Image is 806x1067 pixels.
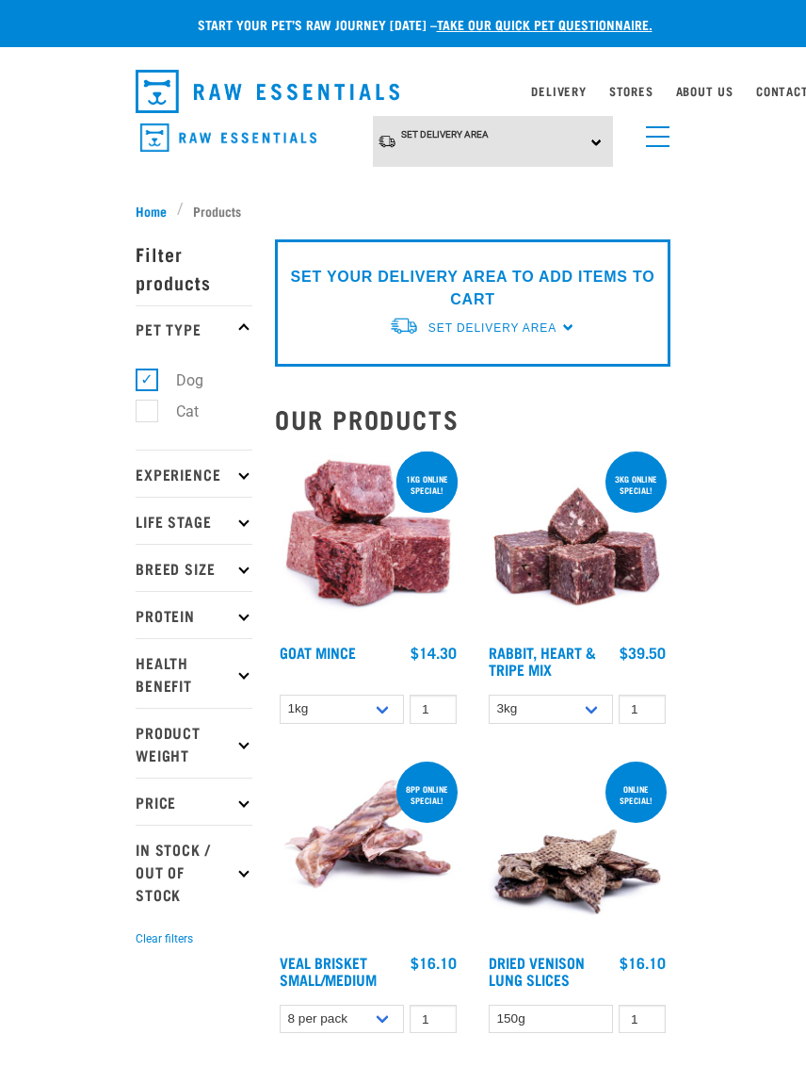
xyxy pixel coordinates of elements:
[609,88,653,94] a: Stores
[410,695,457,724] input: 1
[411,644,457,661] div: $14.30
[489,648,596,673] a: Rabbit, Heart & Tripe Mix
[136,70,399,113] img: Raw Essentials Logo
[136,930,193,947] button: Clear filters
[280,958,377,983] a: Veal Brisket Small/Medium
[136,201,177,221] a: Home
[136,201,670,221] nav: breadcrumbs
[410,1005,457,1034] input: 1
[396,465,458,504] div: 1kg online special!
[275,448,461,634] img: 1077 Wild Goat Mince 01
[140,123,316,153] img: Raw Essentials Logo
[676,88,733,94] a: About Us
[637,115,670,149] a: menu
[437,21,653,27] a: take our quick pet questionnaire.
[489,958,585,983] a: Dried Venison Lung Slices
[396,775,458,814] div: 8pp online special!
[136,450,252,497] p: Experience
[275,758,461,944] img: 1207 Veal Brisket 4pp 01
[484,448,670,634] img: 1175 Rabbit Heart Tripe Mix 01
[620,954,666,971] div: $16.10
[289,266,656,311] p: SET YOUR DELIVERY AREA TO ADD ITEMS TO CART
[605,465,667,504] div: 3kg online special!
[136,638,252,708] p: Health Benefit
[136,825,252,917] p: In Stock / Out Of Stock
[428,321,556,335] span: Set Delivery Area
[605,775,667,814] div: ONLINE SPECIAL!
[146,400,206,423] label: Cat
[136,708,252,778] p: Product Weight
[146,369,211,392] label: Dog
[136,201,167,221] span: Home
[619,695,666,724] input: 1
[121,62,685,121] nav: dropdown navigation
[389,316,419,336] img: van-moving.png
[136,305,252,353] p: Pet Type
[136,544,252,591] p: Breed Size
[378,134,396,149] img: van-moving.png
[136,778,252,825] p: Price
[619,1005,666,1034] input: 1
[136,230,252,305] p: Filter products
[136,591,252,638] p: Protein
[411,954,457,971] div: $16.10
[280,648,356,656] a: Goat Mince
[401,129,489,140] span: Set Delivery Area
[484,758,670,944] img: 1304 Venison Lung Slices 01
[275,404,670,434] h2: Our Products
[136,497,252,544] p: Life Stage
[531,88,586,94] a: Delivery
[620,644,666,661] div: $39.50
